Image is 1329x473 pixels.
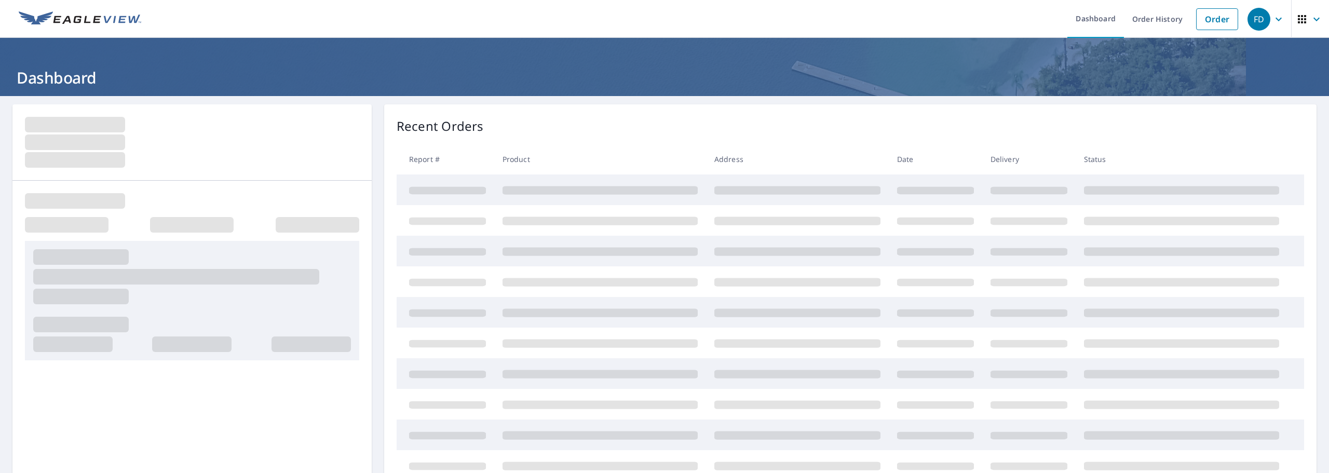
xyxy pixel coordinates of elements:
[397,144,494,174] th: Report #
[494,144,706,174] th: Product
[1196,8,1238,30] a: Order
[12,67,1317,88] h1: Dashboard
[1076,144,1287,174] th: Status
[982,144,1076,174] th: Delivery
[706,144,889,174] th: Address
[19,11,141,27] img: EV Logo
[889,144,982,174] th: Date
[1247,8,1270,31] div: FD
[397,117,484,136] p: Recent Orders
